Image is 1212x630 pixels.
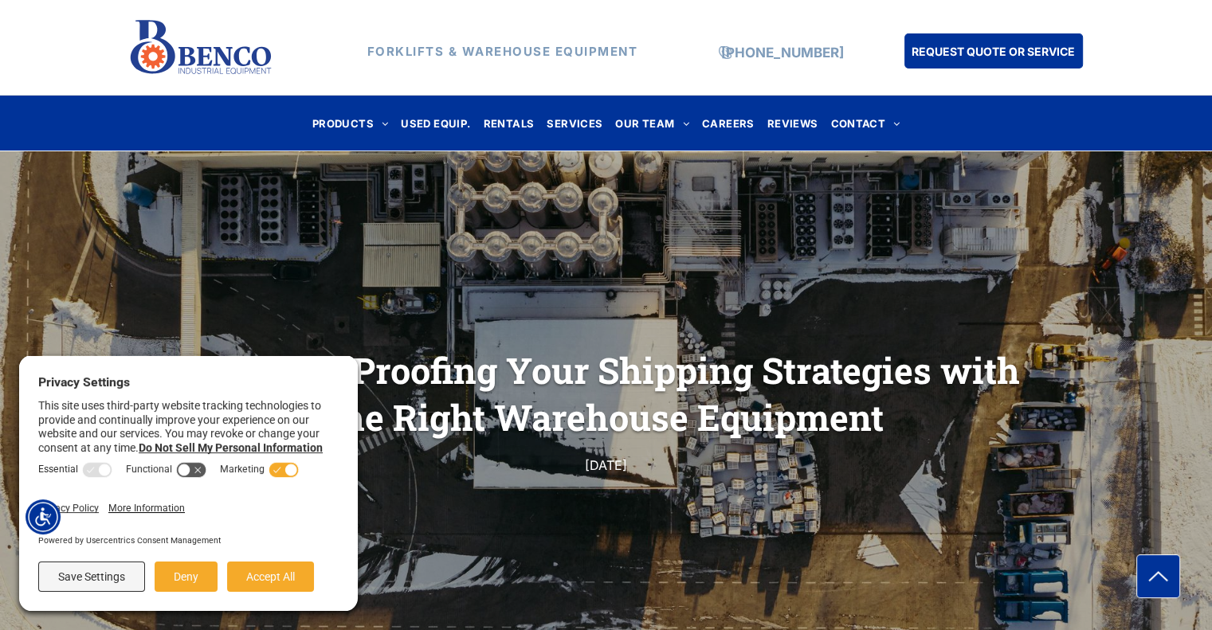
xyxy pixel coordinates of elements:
h1: Weather-Proofing Your Shipping Strategies with the Right Warehouse Equipment [168,345,1045,442]
a: CAREERS [696,112,761,134]
div: Accessibility Menu [25,499,61,534]
a: [PHONE_NUMBER] [721,45,844,61]
a: OUR TEAM [609,112,696,134]
div: [DATE] [310,454,903,476]
a: PRODUCTS [306,112,395,134]
strong: FORKLIFTS & WAREHOUSE EQUIPMENT [367,44,638,59]
a: RENTALS [477,112,541,134]
a: SERVICES [540,112,609,134]
a: REQUEST QUOTE OR SERVICE [904,33,1083,68]
a: REVIEWS [761,112,825,134]
a: USED EQUIP. [394,112,477,134]
span: REQUEST QUOTE OR SERVICE [912,37,1075,66]
a: CONTACT [824,112,906,134]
